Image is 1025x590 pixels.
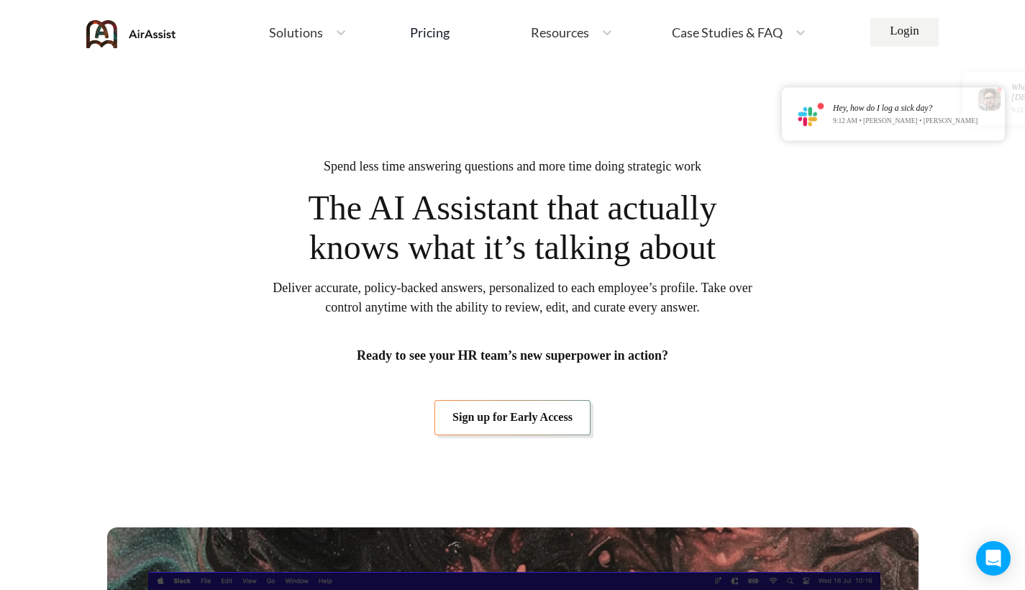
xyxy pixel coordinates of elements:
[269,26,323,39] span: Solutions
[798,102,824,127] img: notification
[833,103,978,112] div: Hey, how do I log a sick day?
[289,188,736,267] span: The AI Assistant that actually knows what it’s talking about
[86,20,176,48] img: AirAssist
[410,26,450,39] div: Pricing
[357,346,668,366] span: Ready to see your HR team’s new superpower in action?
[272,278,754,317] span: Deliver accurate, policy-backed answers, personalized to each employee’s profile. Take over contr...
[434,400,591,435] a: Sign up for Early Access
[672,26,783,39] span: Case Studies & FAQ
[324,157,701,176] span: Spend less time answering questions and more time doing strategic work
[976,541,1011,576] div: Open Intercom Messenger
[978,86,1003,111] img: notification
[410,19,450,45] a: Pricing
[870,18,939,47] a: Login
[531,26,589,39] span: Resources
